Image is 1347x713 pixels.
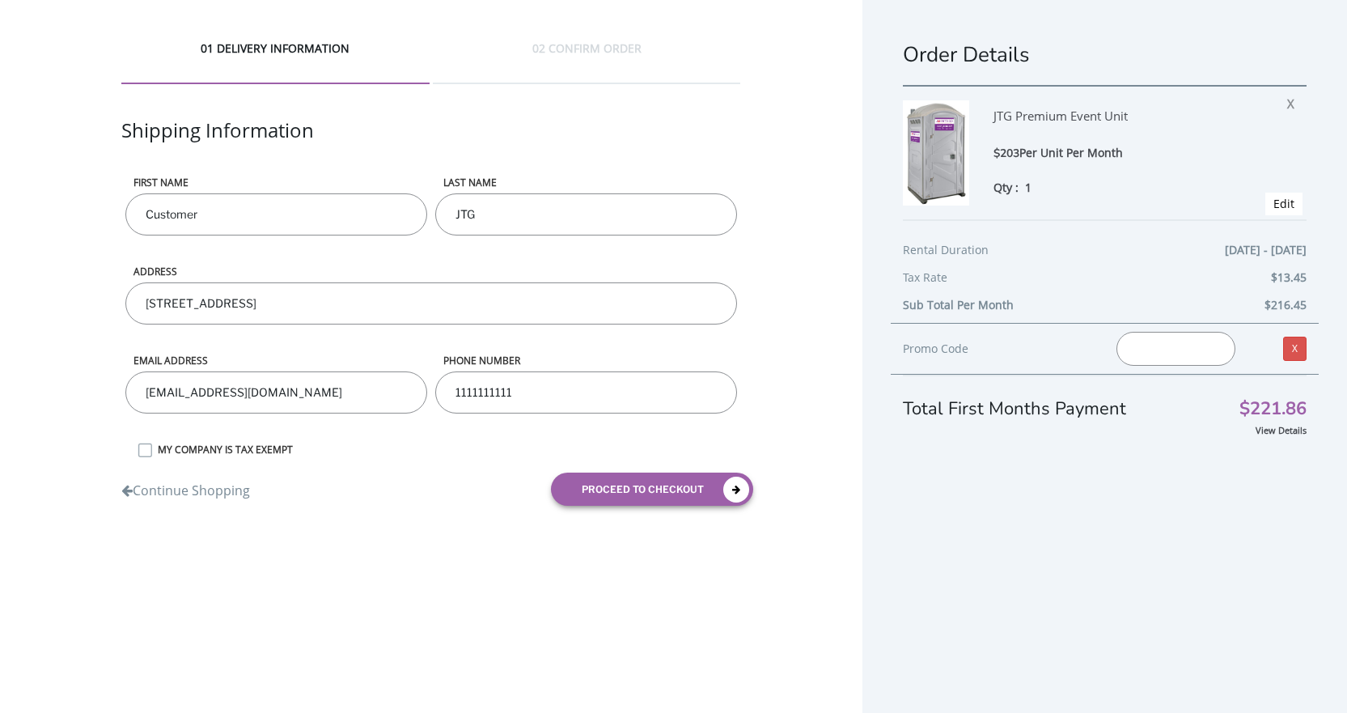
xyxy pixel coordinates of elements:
iframe: Live Chat Box [1020,289,1347,713]
label: Email address [125,354,427,367]
div: Promo Code [903,339,1093,359]
label: First name [125,176,427,189]
label: MY COMPANY IS TAX EXEMPT [150,443,741,456]
div: $203 [993,144,1260,163]
label: phone number [435,354,737,367]
h1: Order Details [903,40,1307,69]
div: Total First Months Payment [903,375,1307,422]
a: Edit [1273,196,1294,211]
span: X [1287,91,1303,112]
div: Shipping Information [121,117,741,176]
div: Qty : [993,179,1260,196]
div: 01 DELIVERY INFORMATION [121,40,430,84]
button: proceed to checkout [551,473,753,506]
a: Continue Shopping [121,473,250,500]
b: Sub Total Per Month [903,297,1014,312]
div: 02 CONFIRM ORDER [433,40,741,84]
label: LAST NAME [435,176,737,189]
div: Rental Duration [903,240,1307,268]
span: $13.45 [1271,268,1307,287]
span: [DATE] - [DATE] [1225,240,1307,260]
span: 1 [1025,180,1031,195]
div: JTG Premium Event Unit [993,100,1260,144]
div: Tax Rate [903,268,1307,295]
span: Per Unit Per Month [1019,145,1123,160]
